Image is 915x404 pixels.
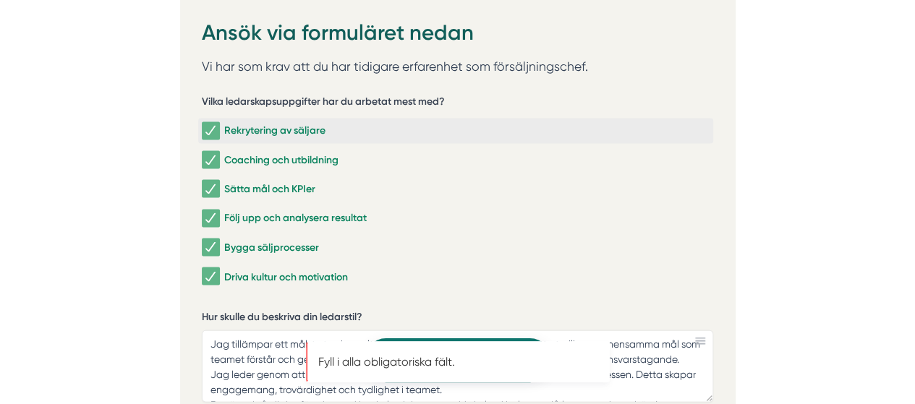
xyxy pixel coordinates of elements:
[202,181,218,196] input: Sätta mål och KPIer
[202,309,713,327] label: Hur skulle du beskriva din ledarstil?
[202,56,713,77] p: Vi har som krav att du har tidigare erfarenhet som försäljningschef.
[364,338,552,382] a: Ring oss: 070 681 52 22
[202,240,218,254] input: Bygga säljprocesser
[202,18,713,56] h2: Ansök via formuläret nedan
[202,124,218,138] input: Rekrytering av säljare
[202,269,218,283] input: Driva kultur och motivation
[318,353,597,370] p: Fyll i alla obligatoriska fält.
[202,152,218,167] input: Coaching och utbildning
[202,211,218,225] input: Följ upp och analysera resultat
[202,95,445,113] h5: Vilka ledarskapsuppgifter har du arbetat mest med?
